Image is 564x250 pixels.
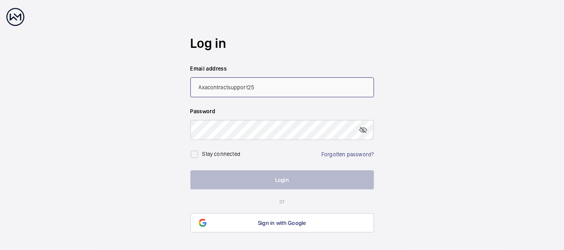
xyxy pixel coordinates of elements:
input: Your email address [190,77,374,97]
h2: Log in [190,34,374,53]
label: Password [190,107,374,115]
button: Login [190,170,374,189]
a: Forgotten password? [321,151,374,157]
p: or [190,197,374,205]
span: Sign in with Google [258,220,306,226]
label: Stay connected [202,151,241,157]
label: Email address [190,65,374,73]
